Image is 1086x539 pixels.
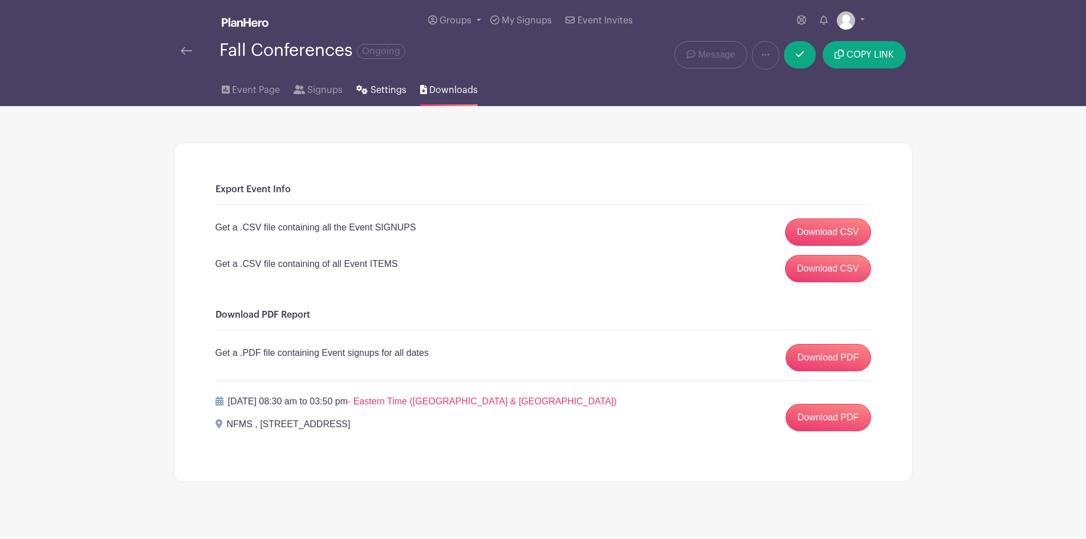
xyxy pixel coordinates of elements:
[785,255,871,282] a: Download CSV
[348,396,617,406] span: - Eastern Time ([GEOGRAPHIC_DATA] & [GEOGRAPHIC_DATA])
[232,83,280,97] span: Event Page
[357,44,405,59] span: Ongoing
[215,310,871,321] h6: Download PDF Report
[420,70,478,106] a: Downloads
[429,83,478,97] span: Downloads
[294,70,343,106] a: Signups
[228,395,617,408] p: [DATE] 08:30 am to 03:50 pm
[356,70,406,106] a: Settings
[215,346,429,360] p: Get a .PDF file containing Event signups for all dates
[785,218,871,246] a: Download CSV
[847,50,894,59] span: COPY LINK
[502,16,552,25] span: My Signups
[215,221,416,234] p: Get a .CSV file containing all the Event SIGNUPS
[215,257,398,271] p: Get a .CSV file containing of all Event ITEMS
[222,18,269,27] img: logo_white-6c42ec7e38ccf1d336a20a19083b03d10ae64f83f12c07503d8b9e83406b4c7d.svg
[219,41,405,60] div: Fall Conferences
[215,184,871,195] h6: Export Event Info
[698,48,735,62] span: Message
[786,404,871,431] a: Download PDF
[222,70,280,106] a: Event Page
[577,16,633,25] span: Event Invites
[674,41,747,68] a: Message
[786,344,871,371] a: Download PDF
[371,83,406,97] span: Settings
[307,83,343,97] span: Signups
[823,41,905,68] button: COPY LINK
[440,16,471,25] span: Groups
[837,11,855,30] img: default-ce2991bfa6775e67f084385cd625a349d9dcbb7a52a09fb2fda1e96e2d18dcdb.png
[227,418,351,431] p: NFMS , [STREET_ADDRESS]
[181,47,192,55] img: back-arrow-29a5d9b10d5bd6ae65dc969a981735edf675c4d7a1fe02e03b50dbd4ba3cdb55.svg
